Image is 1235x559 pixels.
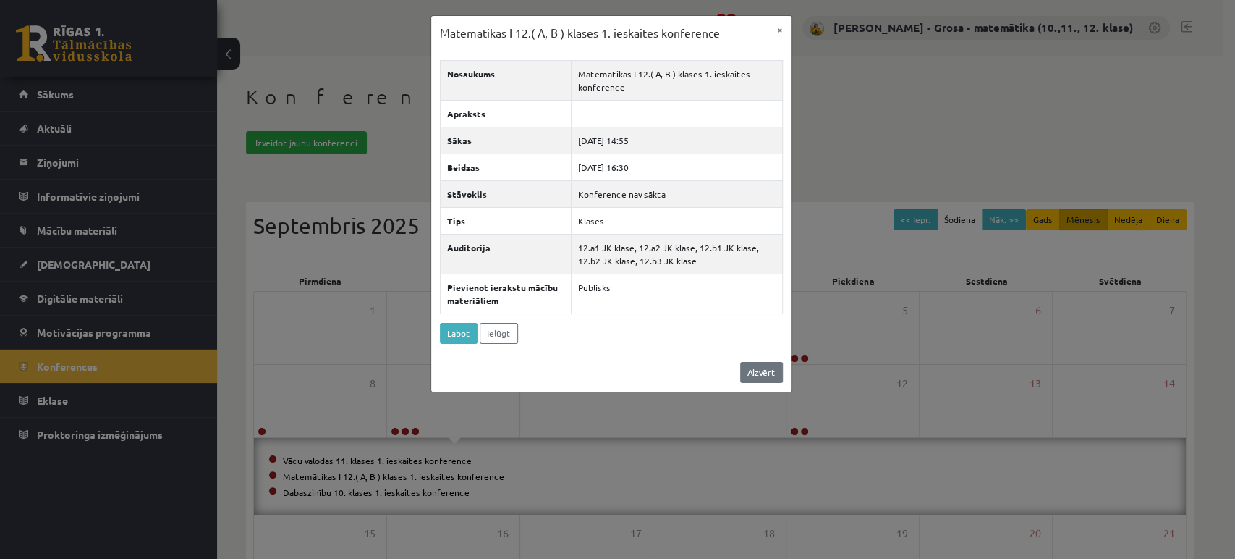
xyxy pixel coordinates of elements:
[571,180,782,207] td: Konference nav sākta
[441,154,572,180] th: Beidzas
[571,60,782,100] td: Matemātikas I 12.( A, B ) klases 1. ieskaites konference
[768,16,791,43] button: ×
[571,154,782,180] td: [DATE] 16:30
[571,234,782,274] td: 12.a1 JK klase, 12.a2 JK klase, 12.b1 JK klase, 12.b2 JK klase, 12.b3 JK klase
[441,60,572,100] th: Nosaukums
[571,274,782,314] td: Publisks
[441,274,572,314] th: Pievienot ierakstu mācību materiāliem
[440,25,720,42] h3: Matemātikas I 12.( A, B ) klases 1. ieskaites konference
[441,234,572,274] th: Auditorija
[440,323,478,344] a: Labot
[441,127,572,154] th: Sākas
[441,180,572,207] th: Stāvoklis
[571,127,782,154] td: [DATE] 14:55
[740,362,783,383] a: Aizvērt
[571,207,782,234] td: Klases
[441,100,572,127] th: Apraksts
[441,207,572,234] th: Tips
[480,323,518,344] a: Ielūgt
